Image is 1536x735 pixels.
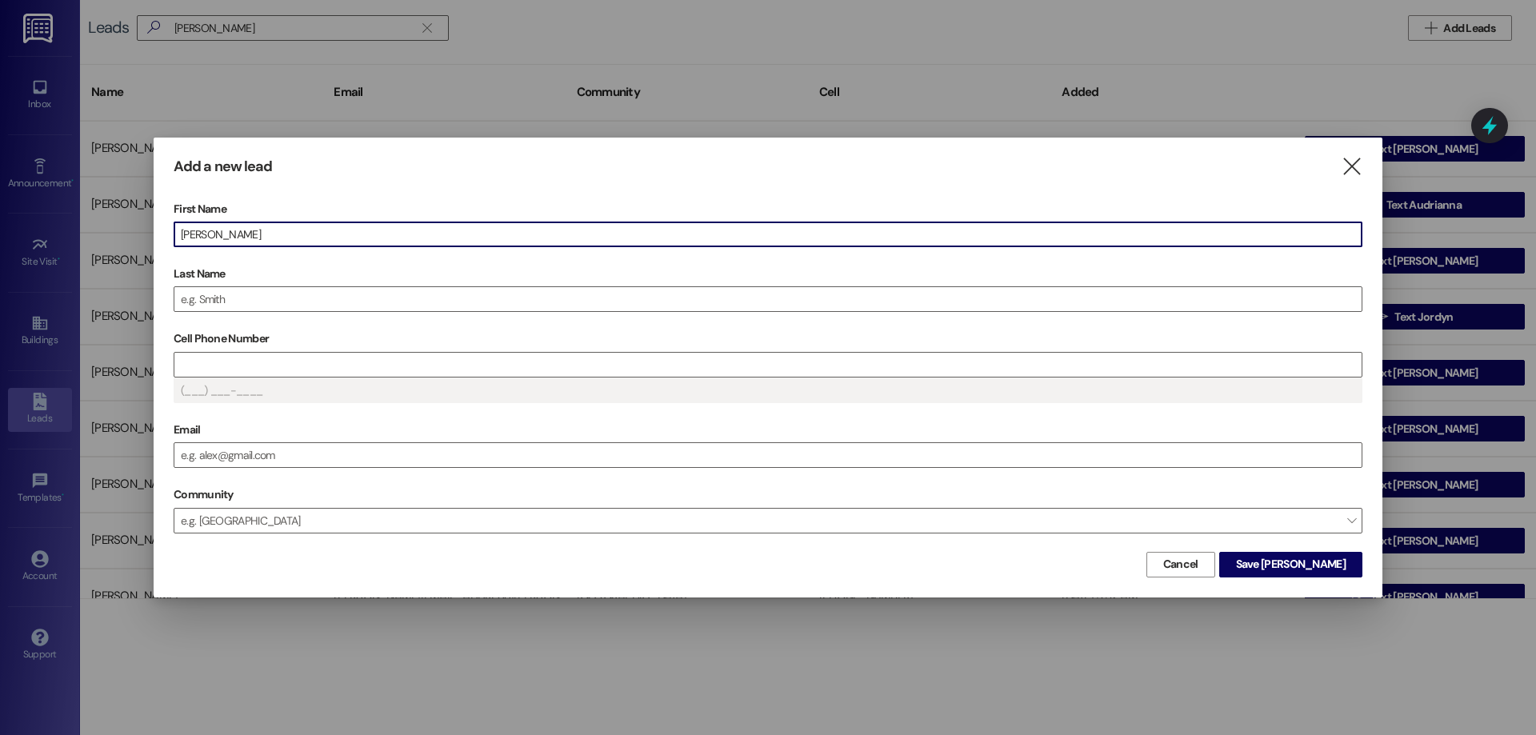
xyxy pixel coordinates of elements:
[174,482,234,507] label: Community
[174,417,1362,442] label: Email
[174,158,272,176] h3: Add a new lead
[174,262,1362,286] label: Last Name
[174,443,1362,467] input: e.g. alex@gmail.com
[1146,552,1215,577] button: Cancel
[174,326,1362,351] label: Cell Phone Number
[174,222,1362,246] input: e.g. Alex
[1163,556,1198,573] span: Cancel
[174,287,1362,311] input: e.g. Smith
[174,508,1362,533] span: e.g. [GEOGRAPHIC_DATA]
[174,197,1362,222] label: First Name
[1236,556,1346,573] span: Save [PERSON_NAME]
[1341,158,1362,175] i: 
[1219,552,1362,577] button: Save [PERSON_NAME]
